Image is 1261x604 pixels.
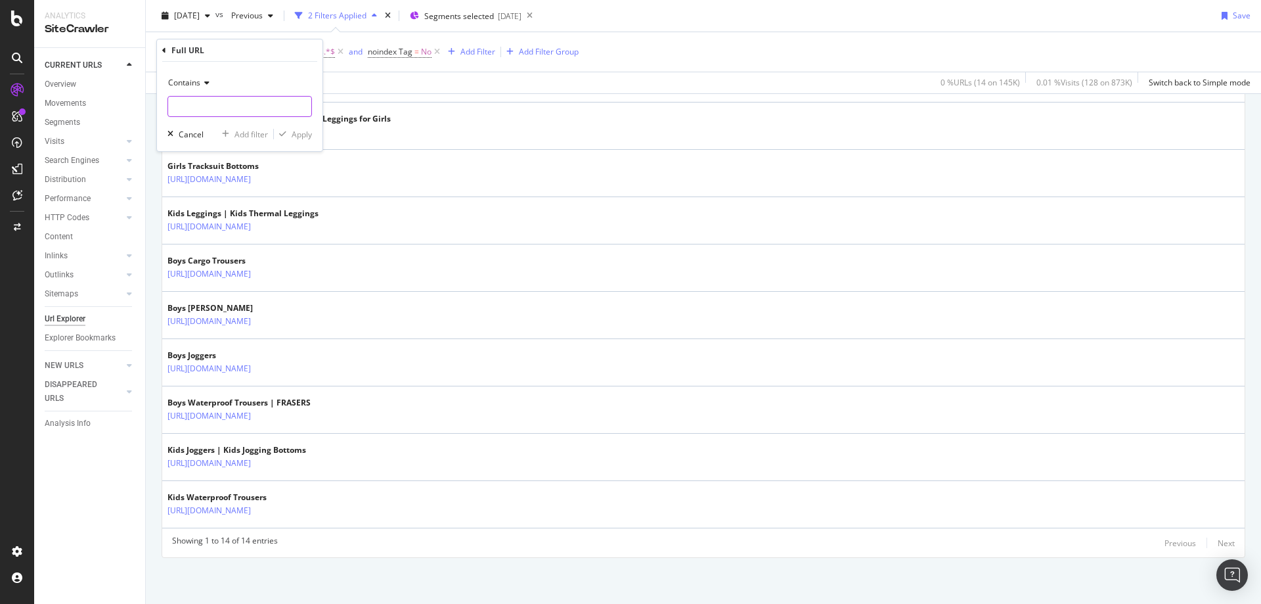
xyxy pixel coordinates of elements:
div: Boys [PERSON_NAME] [167,302,308,314]
span: 2025 Sep. 21st [174,10,200,21]
button: Previous [1164,535,1196,551]
a: Movements [45,97,136,110]
div: Add filter [234,129,268,140]
button: Add filter [217,128,268,141]
span: Segments selected [424,11,494,22]
span: vs [215,9,226,20]
button: Save [1216,5,1250,26]
button: Previous [226,5,278,26]
button: [DATE] [156,5,215,26]
div: Kids Leggings | Kids Thermal Leggings [167,208,319,220]
div: [DATE] [498,11,521,22]
button: Switch back to Simple mode [1143,72,1250,93]
div: Analytics [45,11,135,22]
div: Girls Tracksuit Bottoms [167,160,308,172]
a: Segments [45,116,136,129]
a: Performance [45,192,123,206]
div: Full URL [171,45,204,56]
a: CURRENT URLS [45,58,123,72]
div: Distribution [45,173,86,187]
div: Previous [1164,538,1196,549]
div: NEW URLS [45,359,83,373]
a: Inlinks [45,249,123,263]
button: Add Filter [443,44,495,60]
a: [URL][DOMAIN_NAME] [167,504,251,517]
span: Contains [168,77,200,88]
div: 0.01 % Visits ( 128 on 873K ) [1036,77,1132,88]
a: [URL][DOMAIN_NAME] [167,362,251,375]
div: and [349,46,363,57]
div: Overview [45,78,76,91]
a: [URL][DOMAIN_NAME] [167,267,251,281]
div: Open Intercom Messenger [1216,559,1248,591]
div: Kids Waterproof Trousers [167,492,308,503]
div: 0 % URLs ( 14 on 145K ) [940,77,1020,88]
div: Save [1233,10,1250,21]
a: HTTP Codes [45,211,123,225]
a: Explorer Bookmarks [45,331,136,345]
div: Outlinks [45,268,74,282]
div: Content [45,230,73,244]
a: Sitemaps [45,287,123,301]
a: [URL][DOMAIN_NAME] [167,315,251,328]
a: Search Engines [45,154,123,168]
div: Sitemaps [45,287,78,301]
a: DISAPPEARED URLS [45,378,123,406]
a: [URL][DOMAIN_NAME] [167,220,251,233]
div: Explorer Bookmarks [45,331,116,345]
div: Movements [45,97,86,110]
div: Add Filter Group [519,46,579,57]
a: Analysis Info [45,417,136,430]
span: = [414,46,419,57]
div: Cancel [179,129,204,140]
a: NEW URLS [45,359,123,373]
a: Distribution [45,173,123,187]
div: SiteCrawler [45,22,135,37]
a: [URL][DOMAIN_NAME] [167,173,251,186]
div: Url Explorer [45,312,85,326]
div: Segments [45,116,80,129]
div: 2 Filters Applied [308,10,366,21]
div: Next [1218,538,1235,549]
div: DISAPPEARED URLS [45,378,111,406]
button: Cancel [162,128,204,141]
span: noindex Tag [368,46,412,57]
div: Boys Cargo Trousers [167,255,308,267]
div: times [382,9,393,22]
span: Previous [226,10,263,21]
a: Content [45,230,136,244]
div: Kids Joggers | Kids Jogging Bottoms [167,444,308,456]
div: Boys Waterproof Trousers | FRASERS [167,397,311,409]
div: Visits [45,135,64,149]
div: CURRENT URLS [45,58,102,72]
span: No [421,43,431,61]
button: 2 Filters Applied [290,5,382,26]
div: Boys Joggers [167,350,308,361]
div: Search Engines [45,154,99,168]
button: Segments selected[DATE] [405,5,521,26]
a: Outlinks [45,268,123,282]
div: Performance [45,192,91,206]
div: Add Filter [460,46,495,57]
a: [URL][DOMAIN_NAME] [167,409,251,423]
div: Showing 1 to 14 of 14 entries [172,535,278,551]
div: Apply [292,129,312,140]
button: Add Filter Group [501,44,579,60]
button: Next [1218,535,1235,551]
div: Inlinks [45,249,68,263]
button: Apply [274,128,312,141]
div: HTTP Codes [45,211,89,225]
div: Switch back to Simple mode [1149,77,1250,88]
button: and [349,45,363,58]
a: Overview [45,78,136,91]
a: Url Explorer [45,312,136,326]
a: Visits [45,135,123,149]
div: Analysis Info [45,417,91,430]
a: [URL][DOMAIN_NAME] [167,457,251,470]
